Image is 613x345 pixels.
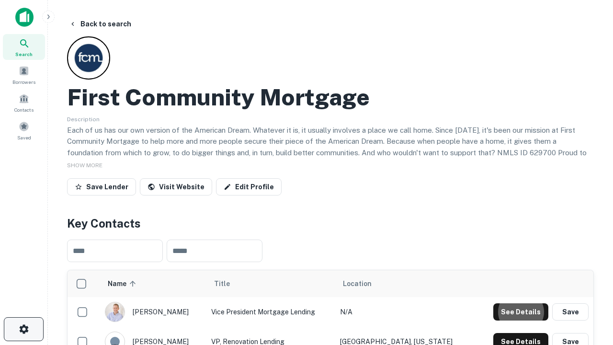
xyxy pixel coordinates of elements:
[67,116,100,123] span: Description
[17,134,31,141] span: Saved
[343,278,372,289] span: Location
[206,270,335,297] th: Title
[206,297,335,327] td: Vice President Mortgage Lending
[65,15,135,33] button: Back to search
[67,162,102,169] span: SHOW MORE
[14,106,34,114] span: Contacts
[105,302,125,322] img: 1520878720083
[108,278,139,289] span: Name
[335,270,474,297] th: Location
[12,78,35,86] span: Borrowers
[3,90,45,115] a: Contacts
[335,297,474,327] td: N/A
[214,278,242,289] span: Title
[67,215,594,232] h4: Key Contacts
[3,34,45,60] a: Search
[100,270,206,297] th: Name
[67,83,370,111] h2: First Community Mortgage
[67,125,594,170] p: Each of us has our own version of the American Dream. Whatever it is, it usually involves a place...
[565,238,613,284] iframe: Chat Widget
[67,178,136,195] button: Save Lender
[3,117,45,143] a: Saved
[493,303,548,321] button: See Details
[140,178,212,195] a: Visit Website
[552,303,589,321] button: Save
[105,302,202,322] div: [PERSON_NAME]
[216,178,282,195] a: Edit Profile
[15,8,34,27] img: capitalize-icon.png
[3,62,45,88] a: Borrowers
[15,50,33,58] span: Search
